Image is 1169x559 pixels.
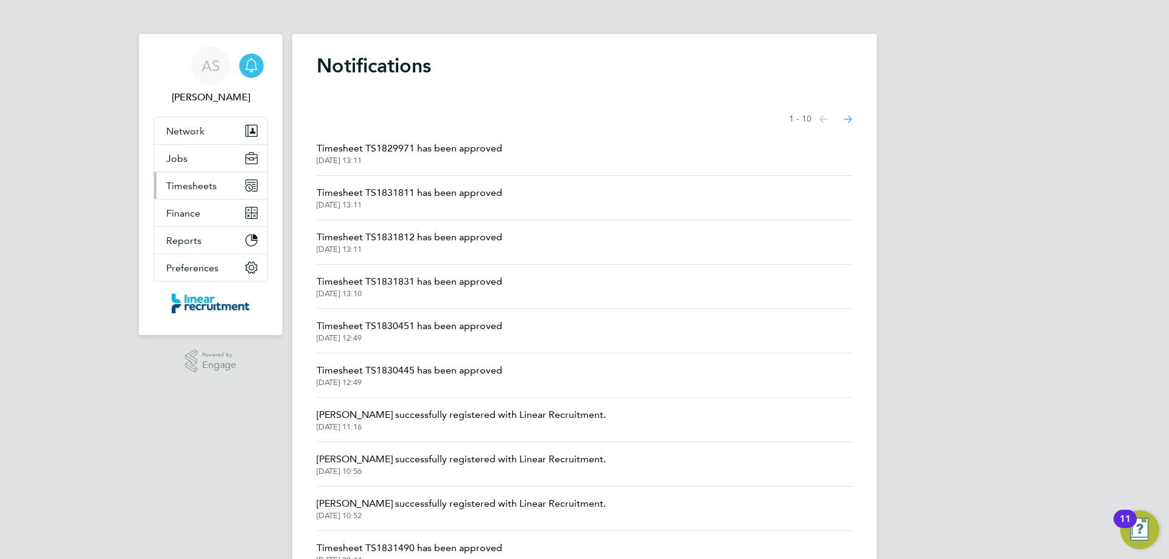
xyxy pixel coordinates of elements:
span: Timesheets [166,180,217,192]
span: Timesheet TS1830445 has been approved [317,363,502,378]
span: Alyssa Smith [153,90,268,105]
a: Timesheet TS1831812 has been approved[DATE] 13:11 [317,230,502,254]
span: Finance [166,207,200,219]
button: Reports [154,227,267,254]
span: [PERSON_NAME] successfully registered with Linear Recruitment. [317,496,606,511]
button: Timesheets [154,172,267,199]
a: [PERSON_NAME] successfully registered with Linear Recruitment.[DATE] 10:56 [317,452,606,476]
a: Go to home page [153,294,268,313]
nav: Select page of notifications list [789,107,852,131]
span: AS [202,58,220,74]
span: [DATE] 12:49 [317,333,502,343]
a: AS[PERSON_NAME] [153,46,268,105]
span: [DATE] 11:16 [317,422,606,432]
span: Timesheet TS1831812 has been approved [317,230,502,245]
a: Timesheet TS1831831 has been approved[DATE] 13:10 [317,274,502,299]
button: Preferences [154,254,267,281]
span: [DATE] 13:11 [317,200,502,210]
span: Timesheet TS1831811 has been approved [317,186,502,200]
span: [DATE] 13:11 [317,156,502,165]
span: Engage [202,360,236,370]
span: 1 - 10 [789,113,812,125]
button: Open Resource Center, 11 new notifications [1120,510,1159,549]
a: Timesheet TS1830451 has been approved[DATE] 12:49 [317,319,502,343]
a: Timesheet TS1830445 has been approved[DATE] 12:49 [317,363,502,387]
span: [DATE] 10:52 [317,511,606,521]
span: Jobs [166,153,188,164]
a: Powered byEngage [185,350,237,373]
span: Powered by [202,350,236,360]
a: [PERSON_NAME] successfully registered with Linear Recruitment.[DATE] 11:16 [317,408,606,432]
span: Reports [166,235,202,246]
button: Network [154,117,267,144]
div: 11 [1120,519,1131,535]
button: Finance [154,200,267,226]
a: Timesheet TS1829971 has been approved[DATE] 13:11 [317,141,502,165]
a: [PERSON_NAME] successfully registered with Linear Recruitment.[DATE] 10:52 [317,496,606,521]
span: [DATE] 12:49 [317,378,502,387]
span: [DATE] 10:56 [317,467,606,476]
span: Preferences [166,262,219,274]
span: Timesheet TS1831831 has been approved [317,274,502,289]
h1: Notifications [317,54,852,78]
span: [DATE] 13:10 [317,289,502,299]
span: [PERSON_NAME] successfully registered with Linear Recruitment. [317,452,606,467]
button: Jobs [154,145,267,172]
a: Timesheet TS1831811 has been approved[DATE] 13:11 [317,186,502,210]
nav: Main navigation [139,34,283,335]
span: [DATE] 13:11 [317,245,502,254]
span: Timesheet TS1830451 has been approved [317,319,502,333]
span: Network [166,125,205,137]
span: Timesheet TS1831490 has been approved [317,541,502,555]
span: Timesheet TS1829971 has been approved [317,141,502,156]
span: [PERSON_NAME] successfully registered with Linear Recruitment. [317,408,606,422]
img: linearrecruitment-logo-retina.png [172,294,250,313]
